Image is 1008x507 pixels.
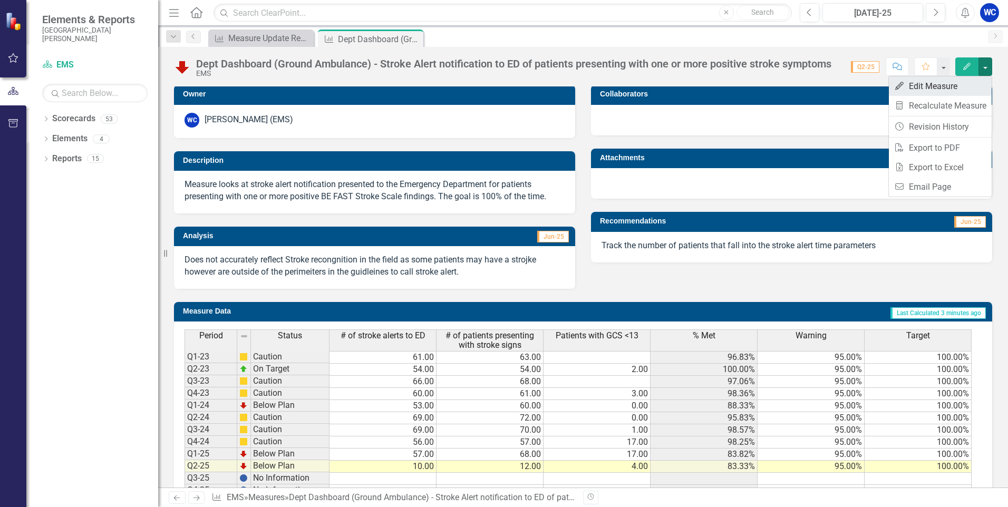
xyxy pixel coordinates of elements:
[329,461,437,473] td: 10.00
[758,412,865,424] td: 95.00%
[600,217,859,225] h3: Recommendations
[239,401,248,409] img: TnMDeAgwAPMxUmUi88jYAAAAAElFTkSuQmCC
[544,400,651,412] td: 0.00
[185,363,237,375] td: Q2-23
[889,138,992,158] a: Export to PDF
[758,351,865,364] td: 95.00%
[437,436,544,448] td: 57.00
[42,13,148,26] span: Elements & Reports
[651,376,758,388] td: 97.06%
[42,26,148,43] small: [GEOGRAPHIC_DATA][PERSON_NAME]
[544,388,651,400] td: 3.00
[865,461,972,473] td: 100.00%
[185,350,237,363] td: Q1-23
[211,32,311,45] a: Measure Update Report
[889,117,992,136] a: Revision History
[341,331,425,340] span: # of stroke alerts to ED
[185,460,237,472] td: Q2-25
[329,388,437,400] td: 60.00
[251,412,329,424] td: Caution
[437,461,544,473] td: 12.00
[5,12,24,31] img: ClearPoint Strategy
[889,96,992,115] a: Recalculate Measure
[214,4,792,22] input: Search ClearPoint...
[183,232,369,240] h3: Analysis
[183,90,570,98] h3: Owner
[185,484,237,496] td: Q4-25
[822,3,923,22] button: [DATE]-25
[851,61,879,73] span: Q2-25
[185,448,237,460] td: Q1-25
[758,364,865,376] td: 95.00%
[651,424,758,436] td: 98.57%
[889,158,992,177] a: Export to Excel
[439,331,541,349] span: # of patients presenting with stroke signs
[174,58,191,75] img: Below Plan
[183,307,450,315] h3: Measure Data
[736,5,789,20] button: Search
[239,462,248,470] img: TnMDeAgwAPMxUmUi88jYAAAAAElFTkSuQmCC
[239,389,248,397] img: cBAA0RP0Y6D5n+AAAAAElFTkSuQmCC
[437,388,544,400] td: 61.00
[651,351,758,364] td: 96.83%
[329,436,437,448] td: 56.00
[329,412,437,424] td: 69.00
[796,331,827,340] span: Warning
[251,436,329,448] td: Caution
[251,375,329,387] td: Caution
[251,484,329,496] td: No Information
[544,364,651,376] td: 2.00
[185,387,237,399] td: Q4-23
[338,33,421,46] div: Dept Dashboard (Ground Ambulance) - Stroke Alert notification to ED of patients presenting with o...
[239,437,248,446] img: cBAA0RP0Y6D5n+AAAAAElFTkSuQmCC
[251,387,329,399] td: Caution
[185,375,237,387] td: Q3-23
[329,448,437,461] td: 57.00
[227,492,244,502] a: EMS
[890,307,986,319] span: Last Calculated 3 minutes ago
[437,412,544,424] td: 72.00
[437,351,544,364] td: 63.00
[544,448,651,461] td: 17.00
[239,377,248,385] img: cBAA0RP0Y6D5n+AAAAAElFTkSuQmCC
[185,424,237,436] td: Q3-24
[42,59,148,71] a: EMS
[651,400,758,412] td: 88.33%
[826,7,919,19] div: [DATE]-25
[228,32,311,45] div: Measure Update Report
[954,216,986,228] span: Jun-25
[239,353,248,361] img: cBAA0RP0Y6D5n+AAAAAElFTkSuQmCC
[544,436,651,448] td: 17.00
[758,400,865,412] td: 95.00%
[544,412,651,424] td: 0.00
[329,364,437,376] td: 54.00
[758,448,865,461] td: 95.00%
[865,412,972,424] td: 100.00%
[651,448,758,461] td: 83.82%
[600,154,987,162] h3: Attachments
[329,424,437,436] td: 69.00
[329,400,437,412] td: 53.00
[240,332,248,340] img: 8DAGhfEEPCf229AAAAAElFTkSuQmCC
[183,157,570,164] h3: Description
[758,436,865,448] td: 95.00%
[437,364,544,376] td: 54.00
[758,388,865,400] td: 95.00%
[52,133,88,145] a: Elements
[980,3,999,22] div: WC
[437,400,544,412] td: 60.00
[185,179,565,203] p: Measure looks at stroke alert notification presented to the Emergency Department for patients pre...
[758,376,865,388] td: 95.00%
[251,448,329,460] td: Below Plan
[865,436,972,448] td: 100.00%
[239,486,248,494] img: BgCOk07PiH71IgAAAABJRU5ErkJggg==
[52,153,82,165] a: Reports
[185,472,237,484] td: Q3-25
[329,351,437,364] td: 61.00
[758,424,865,436] td: 95.00%
[865,351,972,364] td: 100.00%
[751,8,774,16] span: Search
[693,331,715,340] span: % Met
[600,90,987,98] h3: Collaborators
[865,376,972,388] td: 100.00%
